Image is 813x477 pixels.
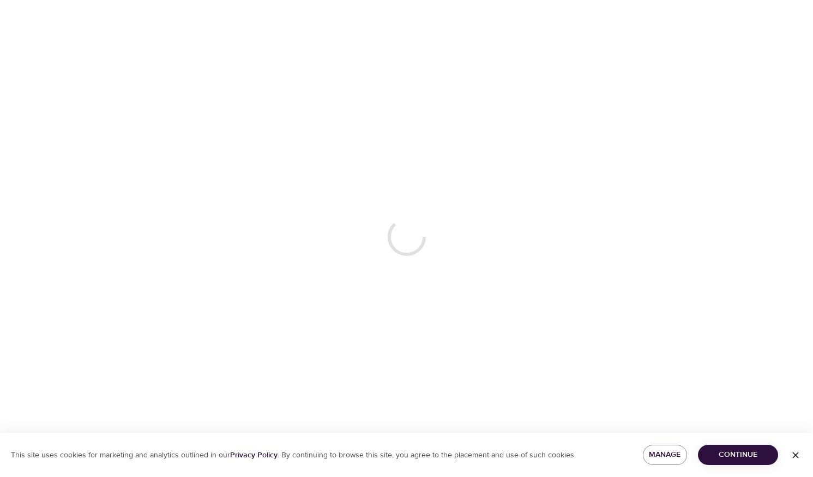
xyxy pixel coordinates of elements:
[230,450,278,460] a: Privacy Policy
[698,445,778,465] button: Continue
[643,445,687,465] button: Manage
[652,448,678,462] span: Manage
[707,448,769,462] span: Continue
